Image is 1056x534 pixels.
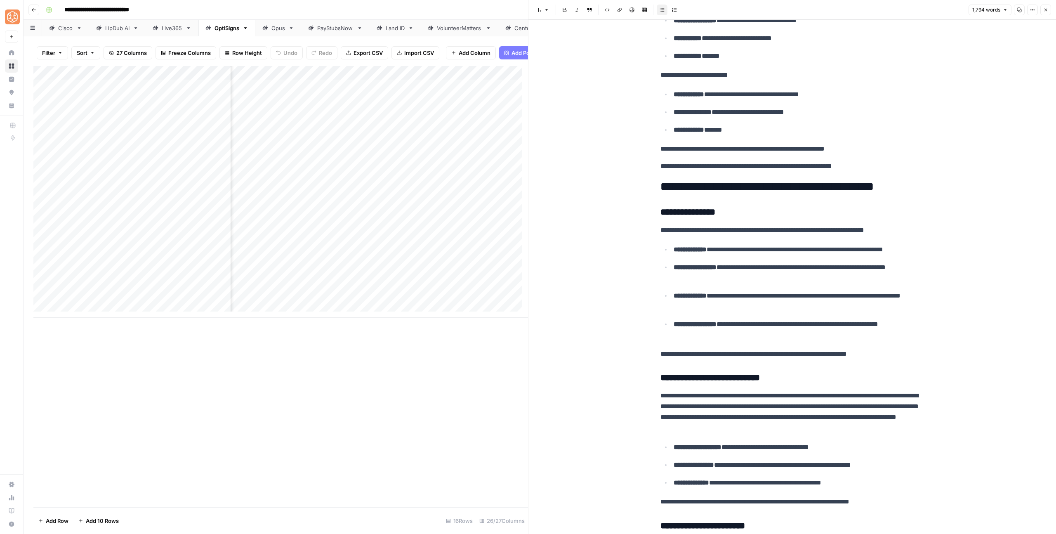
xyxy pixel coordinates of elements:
span: Add Power Agent [511,49,556,57]
div: PayStubsNow [317,24,354,32]
div: LipDub AI [105,24,130,32]
a: Opportunities [5,86,18,99]
a: Home [5,46,18,59]
span: Freeze Columns [168,49,211,57]
a: Live365 [146,20,198,36]
div: 26/27 Columns [476,514,528,527]
div: VolunteerMatters [437,24,482,32]
span: 27 Columns [116,49,147,57]
a: Insights [5,73,18,86]
a: Settings [5,478,18,491]
span: Filter [42,49,55,57]
div: Opus [271,24,285,32]
a: Learning Hub [5,504,18,517]
span: Add 10 Rows [86,517,119,525]
button: Add 10 Rows [73,514,124,527]
div: 16 Rows [443,514,476,527]
a: Land ID [370,20,421,36]
button: Help + Support [5,517,18,531]
a: Centerbase [498,20,561,36]
button: Add Column [446,46,496,59]
button: Add Power Agent [499,46,561,59]
a: LipDub AI [89,20,146,36]
a: VolunteerMatters [421,20,498,36]
button: Redo [306,46,337,59]
div: Live365 [162,24,182,32]
a: Opus [255,20,301,36]
span: Add Column [459,49,490,57]
a: Browse [5,59,18,73]
a: Usage [5,491,18,504]
div: Centerbase [514,24,545,32]
button: Workspace: SimpleTiger [5,7,18,27]
a: OptiSigns [198,20,255,36]
button: Add Row [33,514,73,527]
div: Land ID [386,24,405,32]
span: Undo [283,49,297,57]
span: 1,794 words [972,6,1000,14]
a: Your Data [5,99,18,112]
button: 27 Columns [104,46,152,59]
button: Sort [71,46,100,59]
a: PayStubsNow [301,20,370,36]
button: Row Height [219,46,267,59]
div: Cisco [58,24,73,32]
span: Sort [77,49,87,57]
img: SimpleTiger Logo [5,9,20,24]
span: Add Row [46,517,68,525]
span: Export CSV [354,49,383,57]
button: Freeze Columns [156,46,216,59]
a: Cisco [42,20,89,36]
span: Redo [319,49,332,57]
span: Row Height [232,49,262,57]
button: Import CSV [391,46,439,59]
button: 1,794 words [969,5,1011,15]
button: Filter [37,46,68,59]
button: Export CSV [341,46,388,59]
span: Import CSV [404,49,434,57]
button: Undo [271,46,303,59]
div: OptiSigns [214,24,239,32]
